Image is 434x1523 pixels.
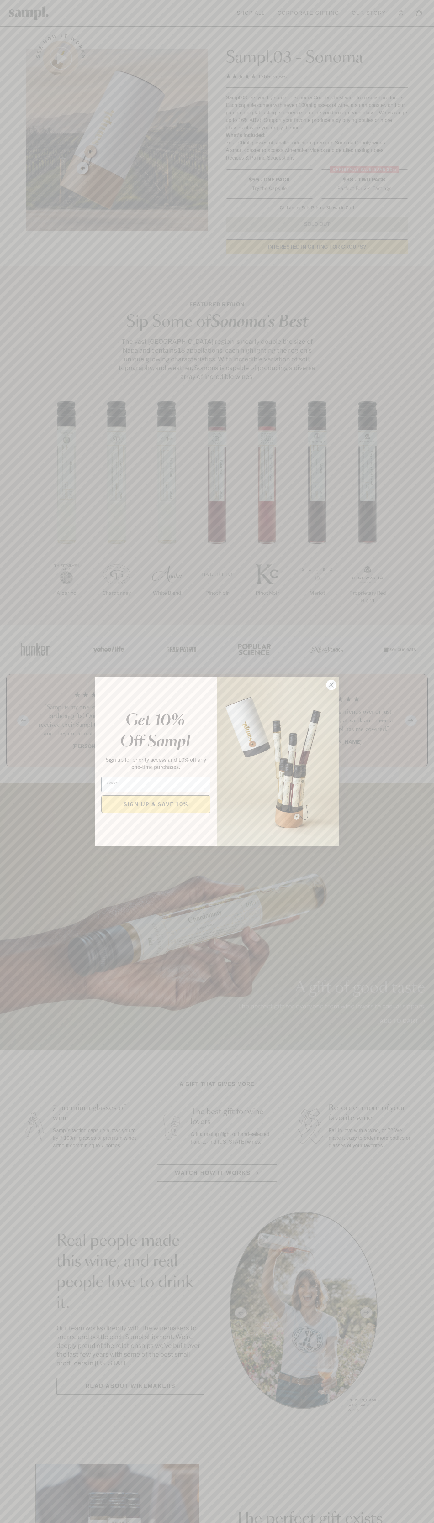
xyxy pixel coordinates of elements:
img: 96933287-25a1-481a-a6d8-4dd623390dc6.png [217,677,339,846]
button: Close dialog [326,679,337,690]
button: SIGN UP & SAVE 10% [101,795,210,813]
em: Get 10% Off Sampl [120,713,190,750]
input: Email [101,777,210,792]
span: Sign up for priority access and 10% off any one-time purchases. [106,756,206,770]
